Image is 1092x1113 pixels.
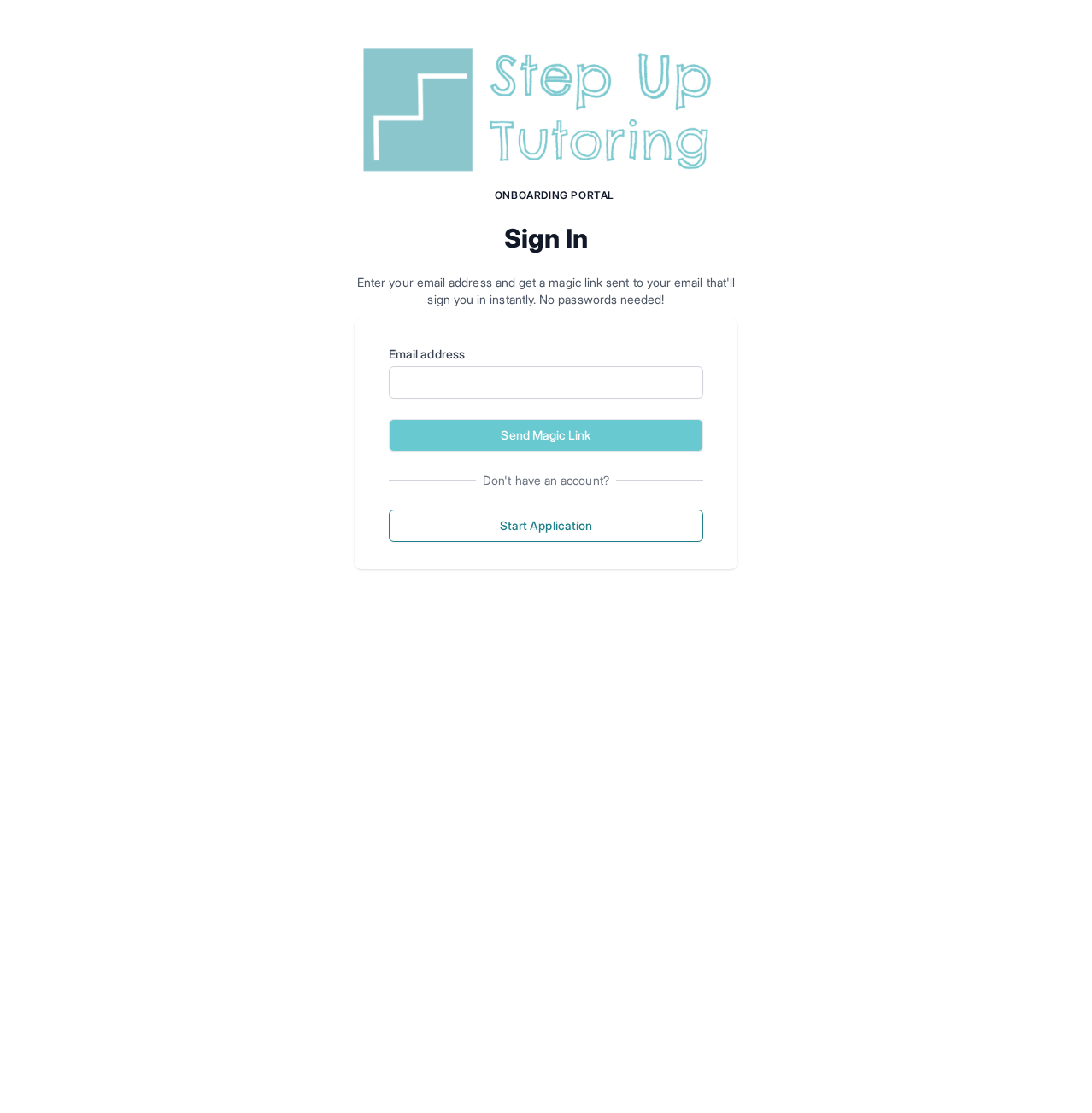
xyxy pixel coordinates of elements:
button: Send Magic Link [389,419,703,452]
h1: Onboarding Portal [372,189,737,202]
h2: Sign In [355,223,737,253]
span: Don't have an account? [476,472,616,489]
p: Enter your email address and get a magic link sent to your email that'll sign you in instantly. N... [355,274,737,308]
img: Step Up Tutoring horizontal logo [355,41,737,178]
label: Email address [389,346,703,363]
button: Start Application [389,510,703,542]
